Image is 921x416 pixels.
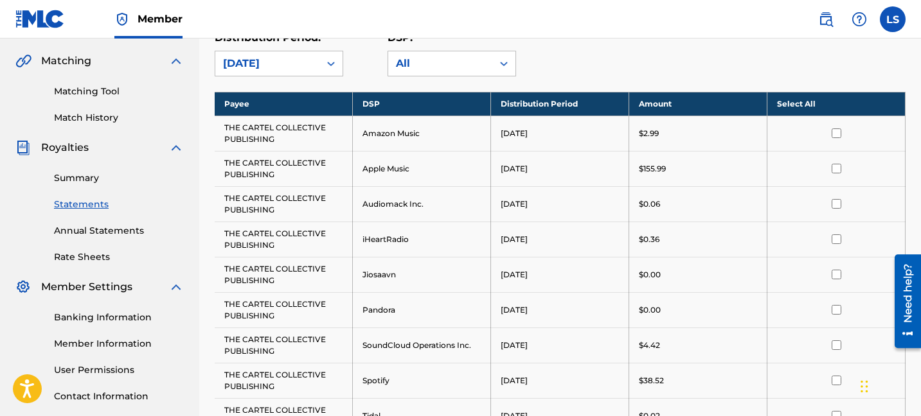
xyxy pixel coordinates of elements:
a: Contact Information [54,390,184,403]
td: THE CARTEL COLLECTIVE PUBLISHING [215,257,353,292]
div: [DATE] [223,56,312,71]
img: help [852,12,867,27]
p: $0.00 [639,304,661,316]
td: THE CARTEL COLLECTIVE PUBLISHING [215,363,353,398]
img: Matching [15,53,31,69]
td: [DATE] [491,221,629,257]
th: DSP [353,92,491,116]
span: Member [138,12,183,26]
img: Member Settings [15,279,31,295]
div: All [396,56,485,71]
img: expand [168,53,184,69]
span: Royalties [41,140,89,155]
a: Member Information [54,337,184,351]
td: [DATE] [491,363,629,398]
td: THE CARTEL COLLECTIVE PUBLISHING [215,327,353,363]
img: expand [168,279,184,295]
td: Jiosaavn [353,257,491,292]
th: Distribution Period [491,92,629,116]
td: THE CARTEL COLLECTIVE PUBLISHING [215,116,353,151]
p: $155.99 [639,163,666,175]
p: $0.36 [639,234,659,245]
img: MLC Logo [15,10,65,28]
a: Matching Tool [54,85,184,98]
p: $0.00 [639,269,661,281]
td: THE CARTEL COLLECTIVE PUBLISHING [215,292,353,327]
th: Amount [629,92,767,116]
img: search [818,12,834,27]
a: Statements [54,198,184,211]
th: Payee [215,92,353,116]
div: Drag [861,367,868,406]
td: THE CARTEL COLLECTIVE PUBLISHING [215,221,353,257]
td: Pandora [353,292,491,327]
td: SoundCloud Operations Inc. [353,327,491,363]
iframe: Resource Center [885,250,921,353]
span: Member Settings [41,279,132,295]
td: [DATE] [491,327,629,363]
a: Public Search [813,6,839,32]
div: Help [846,6,872,32]
td: Apple Music [353,151,491,186]
a: Rate Sheets [54,250,184,264]
p: $38.52 [639,375,664,386]
td: THE CARTEL COLLECTIVE PUBLISHING [215,186,353,221]
img: expand [168,140,184,155]
p: $4.42 [639,340,660,351]
a: Banking Information [54,311,184,324]
td: Amazon Music [353,116,491,151]
td: [DATE] [491,292,629,327]
td: [DATE] [491,116,629,151]
th: Select All [767,92,906,116]
iframe: Chat Widget [857,354,921,416]
img: Top Rightsholder [114,12,130,27]
a: Summary [54,171,184,185]
td: [DATE] [491,257,629,292]
img: Royalties [15,140,31,155]
td: iHeartRadio [353,221,491,257]
td: Audiomack Inc. [353,186,491,221]
div: User Menu [880,6,906,32]
a: Match History [54,111,184,125]
p: $0.06 [639,198,660,210]
td: [DATE] [491,151,629,186]
span: Matching [41,53,91,69]
td: [DATE] [491,186,629,221]
td: Spotify [353,363,491,398]
td: THE CARTEL COLLECTIVE PUBLISHING [215,151,353,186]
a: User Permissions [54,363,184,377]
a: Annual Statements [54,224,184,238]
p: $2.99 [639,128,659,139]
